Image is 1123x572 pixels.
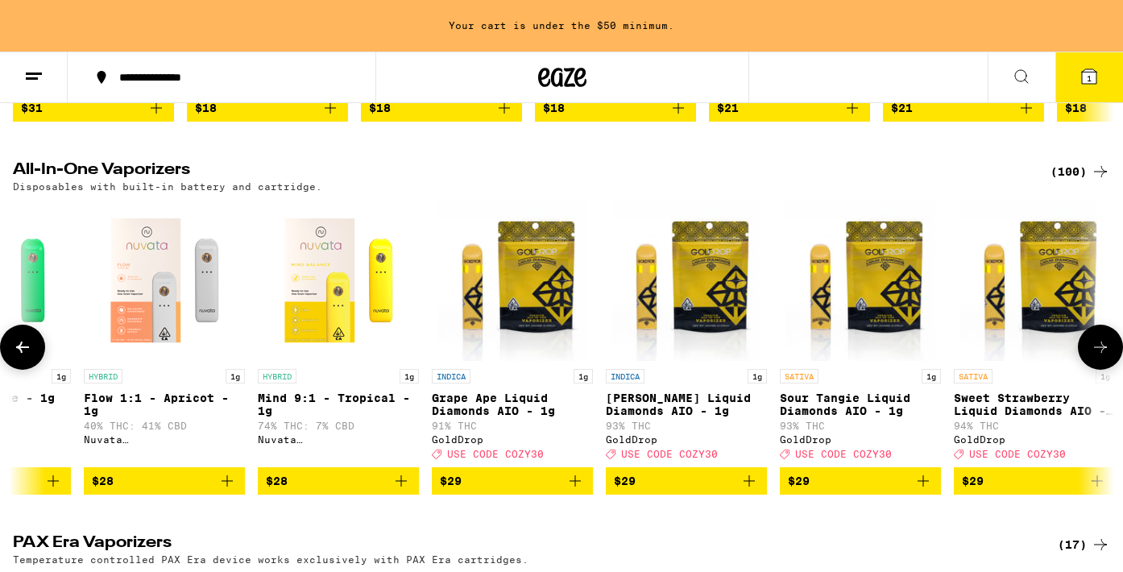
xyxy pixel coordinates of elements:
[13,181,322,192] p: Disposables with built-in battery and cartridge.
[606,200,767,467] a: Open page for King Louis Liquid Diamonds AIO - 1g from GoldDrop
[84,392,245,417] p: Flow 1:1 - Apricot - 1g
[84,434,245,445] div: Nuvata ([GEOGRAPHIC_DATA])
[891,102,913,114] span: $21
[883,94,1044,122] button: Add to bag
[922,369,941,383] p: 1g
[432,200,593,467] a: Open page for Grape Ape Liquid Diamonds AIO - 1g from GoldDrop
[1058,535,1110,554] a: (17)
[84,421,245,431] p: 40% THC: 41% CBD
[195,102,217,114] span: $18
[954,421,1115,431] p: 94% THC
[258,200,419,361] img: Nuvata (CA) - Mind 9:1 - Tropical - 1g
[795,449,892,459] span: USE CODE COZY30
[52,369,71,383] p: 1g
[1065,102,1087,114] span: $18
[440,475,462,487] span: $29
[258,200,419,467] a: Open page for Mind 9:1 - Tropical - 1g from Nuvata (CA)
[574,369,593,383] p: 1g
[535,94,696,122] button: Add to bag
[954,392,1115,417] p: Sweet Strawberry Liquid Diamonds AIO - 1g
[606,421,767,431] p: 93% THC
[84,467,245,495] button: Add to bag
[13,94,174,122] button: Add to bag
[1087,73,1092,83] span: 1
[606,392,767,417] p: [PERSON_NAME] Liquid Diamonds AIO - 1g
[437,200,586,361] img: GoldDrop - Grape Ape Liquid Diamonds AIO - 1g
[400,369,419,383] p: 1g
[954,467,1115,495] button: Add to bag
[258,421,419,431] p: 74% THC: 7% CBD
[432,467,593,495] button: Add to bag
[611,200,760,361] img: GoldDrop - King Louis Liquid Diamonds AIO - 1g
[13,162,1031,181] h2: All-In-One Vaporizers
[969,449,1066,459] span: USE CODE COZY30
[84,200,245,467] a: Open page for Flow 1:1 - Apricot - 1g from Nuvata (CA)
[432,392,593,417] p: Grape Ape Liquid Diamonds AIO - 1g
[432,434,593,445] div: GoldDrop
[606,467,767,495] button: Add to bag
[748,369,767,383] p: 1g
[10,11,116,24] span: Hi. Need any help?
[606,434,767,445] div: GoldDrop
[13,535,1031,554] h2: PAX Era Vaporizers
[266,475,288,487] span: $28
[717,102,739,114] span: $21
[447,449,544,459] span: USE CODE COZY30
[84,369,122,383] p: HYBRID
[226,369,245,383] p: 1g
[1,1,880,117] button: Redirect to URL
[187,94,348,122] button: Add to bag
[954,369,992,383] p: SATIVA
[84,200,245,361] img: Nuvata (CA) - Flow 1:1 - Apricot - 1g
[258,434,419,445] div: Nuvata ([GEOGRAPHIC_DATA])
[13,554,528,565] p: Temperature controlled PAX Era device works exclusively with PAX Era cartridges.
[785,200,934,361] img: GoldDrop - Sour Tangie Liquid Diamonds AIO - 1g
[788,475,810,487] span: $29
[1050,162,1110,181] a: (100)
[962,475,984,487] span: $29
[21,102,43,114] span: $31
[92,475,114,487] span: $28
[258,467,419,495] button: Add to bag
[780,200,941,467] a: Open page for Sour Tangie Liquid Diamonds AIO - 1g from GoldDrop
[1055,52,1123,102] button: 1
[780,434,941,445] div: GoldDrop
[432,421,593,431] p: 91% THC
[780,369,818,383] p: SATIVA
[432,369,470,383] p: INDICA
[709,94,870,122] button: Add to bag
[780,392,941,417] p: Sour Tangie Liquid Diamonds AIO - 1g
[1096,369,1115,383] p: 1g
[780,421,941,431] p: 93% THC
[954,434,1115,445] div: GoldDrop
[780,467,941,495] button: Add to bag
[621,449,718,459] span: USE CODE COZY30
[614,475,636,487] span: $29
[543,102,565,114] span: $18
[258,392,419,417] p: Mind 9:1 - Tropical - 1g
[954,200,1115,467] a: Open page for Sweet Strawberry Liquid Diamonds AIO - 1g from GoldDrop
[361,94,522,122] button: Add to bag
[606,369,644,383] p: INDICA
[369,102,391,114] span: $18
[959,200,1108,361] img: GoldDrop - Sweet Strawberry Liquid Diamonds AIO - 1g
[258,369,296,383] p: HYBRID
